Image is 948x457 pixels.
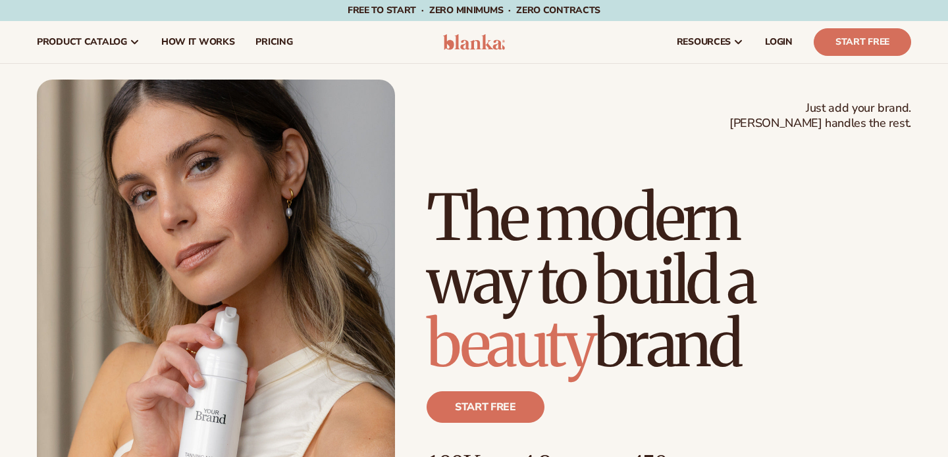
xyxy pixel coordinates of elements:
a: LOGIN [754,21,803,63]
span: pricing [255,37,292,47]
span: How It Works [161,37,235,47]
span: Free to start · ZERO minimums · ZERO contracts [348,4,600,16]
span: product catalog [37,37,127,47]
a: resources [666,21,754,63]
span: Just add your brand. [PERSON_NAME] handles the rest. [729,101,911,132]
a: How It Works [151,21,246,63]
a: Start Free [814,28,911,56]
h1: The modern way to build a brand [427,186,911,375]
span: LOGIN [765,37,793,47]
a: Start free [427,391,544,423]
a: product catalog [26,21,151,63]
span: resources [677,37,731,47]
span: beauty [427,304,594,383]
a: pricing [245,21,303,63]
img: logo [443,34,506,50]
